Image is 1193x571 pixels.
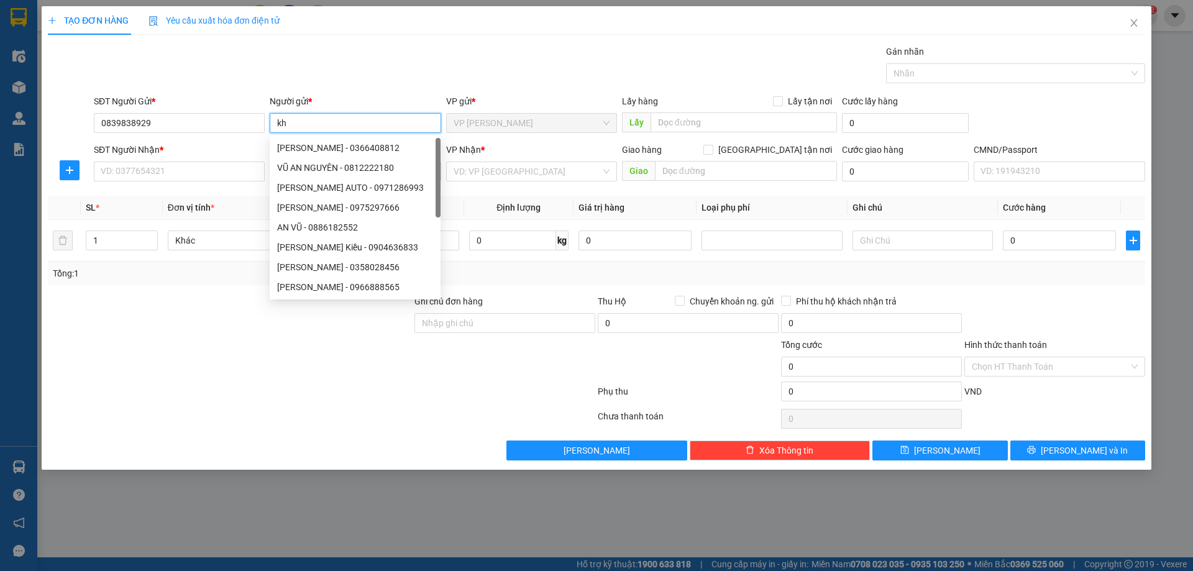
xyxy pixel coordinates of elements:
b: GỬI : VP [PERSON_NAME] [16,85,217,105]
li: 271 - [PERSON_NAME] - [GEOGRAPHIC_DATA] - [GEOGRAPHIC_DATA] [116,30,519,46]
span: VP Nhận [446,145,481,155]
span: Lấy hàng [622,96,658,106]
span: kg [556,231,569,250]
span: delete [746,445,754,455]
button: save[PERSON_NAME] [872,441,1007,460]
span: [PERSON_NAME] [914,444,980,457]
div: [PERSON_NAME] - 0966888565 [277,280,433,294]
div: VŨ QUANG AUTO - 0971286993 [270,178,441,198]
div: AN VŨ - 0886182552 [270,217,441,237]
div: AN VŨ - 0886182552 [277,221,433,234]
span: Giá trị hàng [578,203,624,212]
input: Ghi Chú [852,231,993,250]
div: Tổng: 1 [53,267,460,280]
label: Cước lấy hàng [842,96,898,106]
button: printer[PERSON_NAME] và In [1010,441,1145,460]
label: Gán nhãn [886,47,924,57]
button: Close [1117,6,1151,41]
div: CMND/Passport [974,143,1145,157]
span: Đơn vị tính [168,203,214,212]
span: close [1129,18,1139,28]
span: Lấy tận nơi [783,94,837,108]
button: delete [53,231,73,250]
div: VŨ AN NGUYÊN - 0812222180 [277,161,433,175]
div: [PERSON_NAME] - 0366408812 [277,141,433,155]
span: printer [1027,445,1036,455]
input: Cước lấy hàng [842,113,969,133]
span: Xóa Thông tin [759,444,813,457]
span: Tổng cước [781,340,822,350]
span: save [900,445,909,455]
span: SL [86,203,96,212]
label: Cước giao hàng [842,145,903,155]
button: [PERSON_NAME] [506,441,687,460]
div: VŨ UYÊN - 0366408812 [270,138,441,158]
div: [PERSON_NAME] - 0358028456 [277,260,433,274]
button: plus [60,160,80,180]
div: VŨ AN NGUYÊN - 0812222180 [270,158,441,178]
div: [PERSON_NAME] AUTO - 0971286993 [277,181,433,194]
span: plus [60,165,79,175]
span: Khác [175,231,301,250]
span: Lấy [622,112,651,132]
span: Yêu cầu xuất hóa đơn điện tử [149,16,280,25]
div: Chưa thanh toán [596,409,780,431]
img: logo.jpg [16,16,109,78]
div: SĐT Người Gửi [94,94,265,108]
button: plus [1126,231,1140,250]
div: ANH VŨ - 0975297666 [270,198,441,217]
div: Người gửi [270,94,441,108]
span: Định lượng [496,203,541,212]
label: Ghi chú đơn hàng [414,296,483,306]
div: VŨ THUỶ - 0966888565 [270,277,441,297]
span: plus [1127,235,1139,245]
label: Hình thức thanh toán [964,340,1047,350]
span: [GEOGRAPHIC_DATA] tận nơi [713,143,837,157]
span: Cước hàng [1003,203,1046,212]
span: Thu Hộ [598,296,626,306]
div: [PERSON_NAME] Kiều - 0904636833 [277,240,433,254]
input: 0 [578,231,692,250]
input: Dọc đường [651,112,837,132]
div: Phụ thu [596,385,780,406]
div: Vũ Việt Kiều - 0904636833 [270,237,441,257]
span: [PERSON_NAME] và In [1041,444,1128,457]
th: Loại phụ phí [697,196,847,220]
input: Cước giao hàng [842,162,969,181]
input: Ghi chú đơn hàng [414,313,595,333]
span: plus [48,16,57,25]
button: deleteXóa Thông tin [690,441,871,460]
span: Phí thu hộ khách nhận trả [791,295,902,308]
span: Giao [622,161,655,181]
div: SĐT Người Nhận [94,143,265,157]
span: [PERSON_NAME] [564,444,630,457]
input: Dọc đường [655,161,837,181]
span: VP Hồng Hà [454,114,610,132]
span: Chuyển khoản ng. gửi [685,295,779,308]
div: VŨ ĐẠI - 0358028456 [270,257,441,277]
img: icon [149,16,158,26]
span: Giao hàng [622,145,662,155]
span: VND [964,386,982,396]
div: VP gửi [446,94,617,108]
th: Ghi chú [848,196,998,220]
span: TẠO ĐƠN HÀNG [48,16,129,25]
div: [PERSON_NAME] - 0975297666 [277,201,433,214]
